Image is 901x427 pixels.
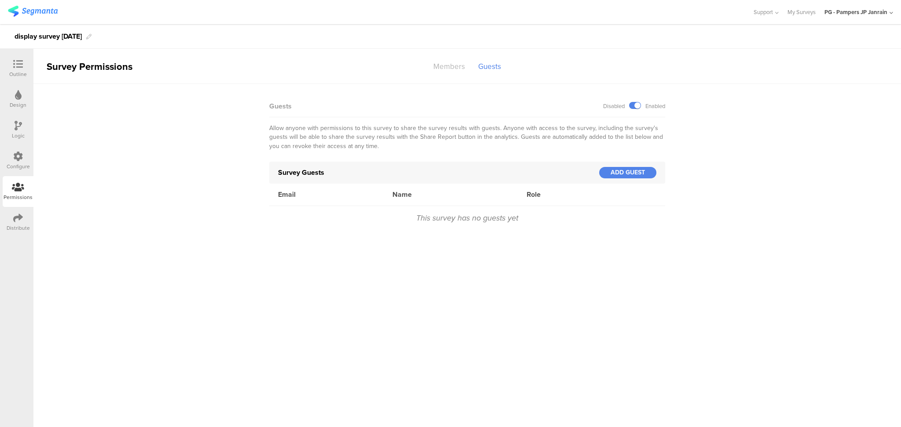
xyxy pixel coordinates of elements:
div: Guests [269,101,292,111]
div: This survey has no guests yet [269,206,665,230]
div: Survey Permissions [33,59,135,74]
div: Guests [472,59,508,74]
div: Allow anyone with permissions to this survey to share the survey results with guests. Anyone with... [269,117,665,157]
div: display survey [DATE] [15,29,82,43]
div: Design [10,101,26,109]
div: Survey Guests [278,167,599,177]
div: ADD GUEST [599,167,656,178]
span: Support [754,8,773,16]
div: Distribute [7,224,30,232]
img: segmanta logo [8,6,58,17]
div: Enabled [645,102,665,110]
div: Name [384,189,518,199]
div: Email [269,189,384,199]
div: Disabled [603,102,625,110]
div: Outline [9,70,27,78]
div: Members [427,59,472,74]
div: Permissions [4,193,33,201]
div: Role [518,189,621,199]
div: PG - Pampers JP Janrain [824,8,887,16]
div: Configure [7,163,30,170]
div: Logic [12,132,25,140]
